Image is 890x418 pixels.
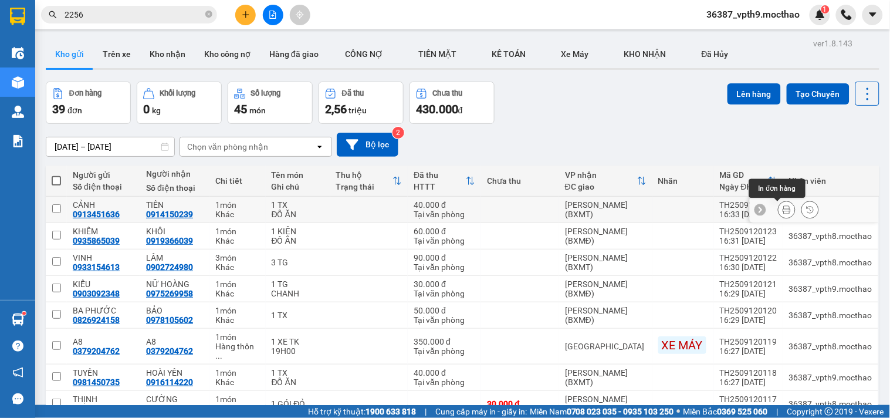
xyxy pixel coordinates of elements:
[12,106,24,118] img: warehouse-icon
[249,106,266,115] span: món
[235,5,256,25] button: plus
[73,395,134,404] div: THỊNH
[146,289,193,298] div: 0975269958
[414,289,475,298] div: Tại văn phòng
[789,373,872,382] div: 36387_vpth9.mocthao
[315,142,324,151] svg: open
[720,337,777,346] div: TH2509120119
[73,289,120,298] div: 0903092348
[720,279,777,289] div: TH2509120121
[46,40,93,68] button: Kho gửi
[215,210,260,219] div: Khác
[215,332,260,342] div: 1 món
[862,5,883,25] button: caret-down
[143,102,150,116] span: 0
[215,306,260,315] div: 1 món
[718,407,768,416] strong: 0369 525 060
[146,227,204,236] div: KHÔI
[624,49,666,59] span: KHO NHẬN
[720,210,777,219] div: 16:33 [DATE]
[215,227,260,236] div: 1 món
[146,183,204,193] div: Số điện thoại
[73,368,134,377] div: TUYỀN
[565,170,637,180] div: VP nhận
[146,279,204,289] div: NỮ HOÀNG
[215,395,260,404] div: 1 món
[492,49,526,59] span: KẾ TOÁN
[567,407,674,416] strong: 0708 023 035 - 0935 103 250
[720,404,777,413] div: 16:25 [DATE]
[296,11,304,19] span: aim
[777,405,779,418] span: |
[73,279,134,289] div: KIỀU
[228,82,313,124] button: Số lượng45món
[565,368,647,387] div: [PERSON_NAME] (BXMT)
[93,40,140,68] button: Trên xe
[272,368,324,377] div: 1 TX
[146,368,204,377] div: HOÀI YÊN
[146,395,204,404] div: CƯỜNG
[342,89,364,97] div: Đã thu
[565,182,637,191] div: ĐC giao
[814,37,853,50] div: ver 1.8.143
[73,182,134,191] div: Số điện thoại
[414,200,475,210] div: 40.000 đ
[330,166,408,197] th: Toggle SortBy
[12,341,23,352] span: question-circle
[565,227,647,245] div: [PERSON_NAME] (BXMĐ)
[205,11,212,18] span: close-circle
[12,393,23,404] span: message
[720,236,777,245] div: 16:31 [DATE]
[73,306,134,315] div: BA PHƯỚC
[414,315,475,325] div: Tại văn phòng
[146,210,193,219] div: 0914150239
[272,258,324,267] div: 3 TG
[720,262,777,272] div: 16:30 [DATE]
[565,200,647,219] div: [PERSON_NAME] (BXMT)
[272,311,324,320] div: 1 TX
[146,346,193,356] div: 0379204762
[433,89,463,97] div: Chưa thu
[419,49,457,59] span: TIỀN MẶT
[160,89,196,97] div: Khối lượng
[272,210,324,219] div: ĐỒ ĂN
[789,176,872,186] div: Nhân viên
[414,182,466,191] div: HTTT
[868,9,878,20] span: caret-down
[337,133,398,157] button: Bộ lọc
[720,368,777,377] div: TH2509120118
[146,169,204,178] div: Người nhận
[290,5,310,25] button: aim
[272,337,324,356] div: 1 XE TK 19H00
[242,11,250,19] span: plus
[414,377,475,387] div: Tại văn phòng
[272,399,324,409] div: 1 GÓI ĐỎ
[49,11,57,19] span: search
[234,102,247,116] span: 45
[215,368,260,377] div: 1 món
[336,182,393,191] div: Trạng thái
[215,315,260,325] div: Khác
[73,315,120,325] div: 0826924158
[12,313,24,326] img: warehouse-icon
[195,40,260,68] button: Kho công nợ
[825,407,833,416] span: copyright
[408,166,481,197] th: Toggle SortBy
[435,405,527,418] span: Cung cấp máy in - giấy in:
[272,236,324,245] div: ĐỒ ĂN
[10,8,25,25] img: logo-vxr
[720,182,768,191] div: Ngày ĐH
[787,83,850,105] button: Tạo Chuyến
[414,306,475,315] div: 50.000 đ
[146,253,204,262] div: LÂM
[146,306,204,315] div: BẢO
[146,200,204,210] div: TIÊN
[205,9,212,21] span: close-circle
[52,102,65,116] span: 39
[215,200,260,210] div: 1 món
[821,5,830,14] sup: 1
[46,82,131,124] button: Đơn hàng39đơn
[414,170,466,180] div: Đã thu
[46,137,174,156] input: Select a date range.
[12,47,24,59] img: warehouse-icon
